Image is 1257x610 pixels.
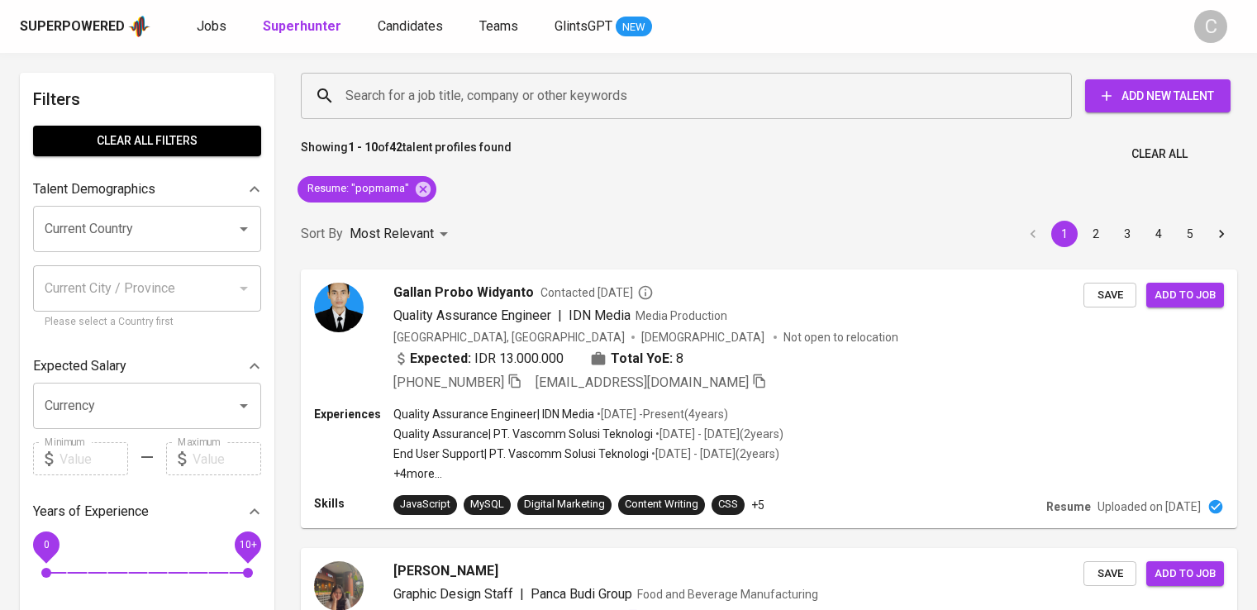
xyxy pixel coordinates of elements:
[531,586,632,602] span: Panca Budi Group
[636,309,727,322] span: Media Production
[1085,79,1231,112] button: Add New Talent
[1114,221,1140,247] button: Go to page 3
[301,224,343,244] p: Sort By
[1155,286,1216,305] span: Add to job
[1177,221,1203,247] button: Go to page 5
[410,349,471,369] b: Expected:
[751,497,764,513] p: +5
[393,446,649,462] p: End User Support | PT. Vascomm Solusi Teknologi
[263,17,345,37] a: Superhunter
[33,173,261,206] div: Talent Demographics
[33,495,261,528] div: Years of Experience
[193,442,261,475] input: Value
[393,561,498,581] span: [PERSON_NAME]
[33,126,261,156] button: Clear All filters
[393,426,653,442] p: Quality Assurance | PT. Vascomm Solusi Teknologi
[393,374,504,390] span: [PHONE_NUMBER]
[479,17,521,37] a: Teams
[479,18,518,34] span: Teams
[60,442,128,475] input: Value
[641,329,767,346] span: [DEMOGRAPHIC_DATA]
[1145,221,1172,247] button: Go to page 4
[1092,286,1128,305] span: Save
[611,349,673,369] b: Total YoE:
[20,14,150,39] a: Superpoweredapp logo
[298,181,419,197] span: Resume : "popmama"
[393,465,783,482] p: +4 more ...
[594,406,728,422] p: • [DATE] - Present ( 4 years )
[33,502,149,522] p: Years of Experience
[1125,139,1194,169] button: Clear All
[1017,221,1237,247] nav: pagination navigation
[1098,86,1217,107] span: Add New Talent
[197,18,226,34] span: Jobs
[378,17,446,37] a: Candidates
[783,329,898,346] p: Not open to relocation
[625,497,698,512] div: Content Writing
[1051,221,1078,247] button: page 1
[555,18,612,34] span: GlintsGPT
[1146,561,1224,587] button: Add to job
[393,307,551,323] span: Quality Assurance Engineer
[348,141,378,154] b: 1 - 10
[197,17,230,37] a: Jobs
[470,497,504,512] div: MySQL
[314,406,393,422] p: Experiences
[393,349,564,369] div: IDR 13.000.000
[20,17,125,36] div: Superpowered
[524,497,605,512] div: Digital Marketing
[232,217,255,241] button: Open
[350,224,434,244] p: Most Relevant
[1092,565,1128,584] span: Save
[33,179,155,199] p: Talent Demographics
[616,19,652,36] span: NEW
[33,356,126,376] p: Expected Salary
[350,219,454,250] div: Most Relevant
[637,588,818,601] span: Food and Beverage Manufacturing
[128,14,150,39] img: app logo
[649,446,779,462] p: • [DATE] - [DATE] ( 2 years )
[1146,283,1224,308] button: Add to job
[298,176,436,203] div: Resume: "popmama"
[1083,283,1136,308] button: Save
[569,307,631,323] span: IDN Media
[232,394,255,417] button: Open
[378,18,443,34] span: Candidates
[314,283,364,332] img: e2639d66dce048fb1e34e7f401851eff.png
[239,539,256,550] span: 10+
[558,306,562,326] span: |
[400,497,450,512] div: JavaScript
[555,17,652,37] a: GlintsGPT NEW
[637,284,654,301] svg: By Batam recruiter
[1208,221,1235,247] button: Go to next page
[653,426,783,442] p: • [DATE] - [DATE] ( 2 years )
[45,314,250,331] p: Please select a Country first
[718,497,738,512] div: CSS
[314,495,393,512] p: Skills
[1046,498,1091,515] p: Resume
[263,18,341,34] b: Superhunter
[33,86,261,112] h6: Filters
[520,584,524,604] span: |
[393,586,513,602] span: Graphic Design Staff
[1097,498,1201,515] p: Uploaded on [DATE]
[540,284,654,301] span: Contacted [DATE]
[393,329,625,346] div: [GEOGRAPHIC_DATA], [GEOGRAPHIC_DATA]
[389,141,402,154] b: 42
[1131,144,1188,164] span: Clear All
[393,406,594,422] p: Quality Assurance Engineer | IDN Media
[676,349,683,369] span: 8
[393,283,534,303] span: Gallan Probo Widyanto
[43,539,49,550] span: 0
[536,374,749,390] span: [EMAIL_ADDRESS][DOMAIN_NAME]
[1155,565,1216,584] span: Add to job
[33,350,261,383] div: Expected Salary
[46,131,248,151] span: Clear All filters
[1194,10,1227,43] div: C
[1083,221,1109,247] button: Go to page 2
[1083,561,1136,587] button: Save
[301,139,512,169] p: Showing of talent profiles found
[301,269,1237,528] a: Gallan Probo WidyantoContacted [DATE]Quality Assurance Engineer|IDN MediaMedia Production[GEOGRAP...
